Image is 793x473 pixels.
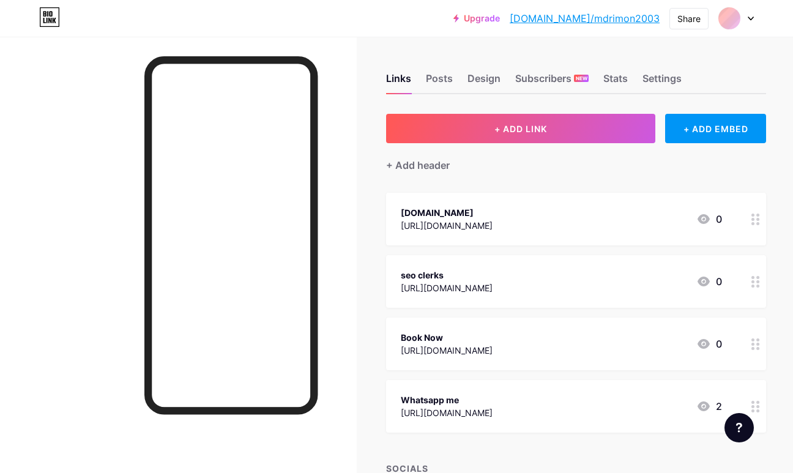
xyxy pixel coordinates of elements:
[642,71,682,93] div: Settings
[576,75,587,82] span: NEW
[467,71,501,93] div: Design
[401,269,493,281] div: seo clerks
[401,406,493,419] div: [URL][DOMAIN_NAME]
[696,337,722,351] div: 0
[426,71,453,93] div: Posts
[401,281,493,294] div: [URL][DOMAIN_NAME]
[494,124,547,134] span: + ADD LINK
[401,331,493,344] div: Book Now
[386,114,655,143] button: + ADD LINK
[401,393,493,406] div: Whatsapp me
[603,71,628,93] div: Stats
[401,206,493,219] div: [DOMAIN_NAME]
[453,13,500,23] a: Upgrade
[696,212,722,226] div: 0
[386,158,450,173] div: + Add header
[401,344,493,357] div: [URL][DOMAIN_NAME]
[386,71,411,93] div: Links
[665,114,766,143] div: + ADD EMBED
[515,71,589,93] div: Subscribers
[401,219,493,232] div: [URL][DOMAIN_NAME]
[510,11,660,26] a: [DOMAIN_NAME]/mdrimon2003
[677,12,701,25] div: Share
[696,399,722,414] div: 2
[696,274,722,289] div: 0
